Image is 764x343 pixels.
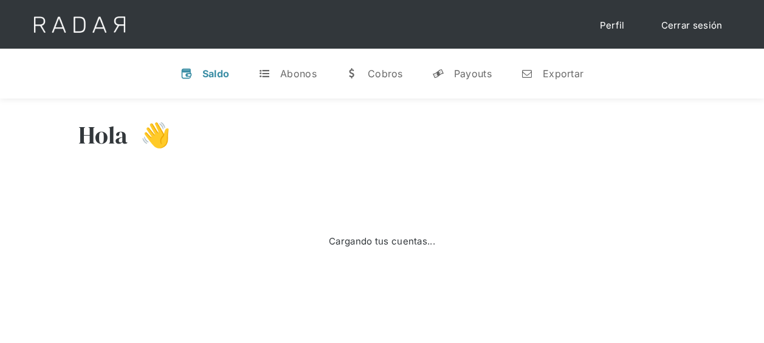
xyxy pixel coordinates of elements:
[346,68,358,80] div: w
[202,68,230,80] div: Saldo
[329,233,435,249] div: Cargando tus cuentas...
[521,68,533,80] div: n
[454,68,492,80] div: Payouts
[649,12,735,38] a: Cerrar sesión
[78,120,128,150] h3: Hola
[543,68,583,80] div: Exportar
[588,12,637,38] a: Perfil
[128,120,171,150] h3: 👋
[368,68,403,80] div: Cobros
[280,68,317,80] div: Abonos
[258,68,270,80] div: t
[432,68,444,80] div: y
[181,68,193,80] div: v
